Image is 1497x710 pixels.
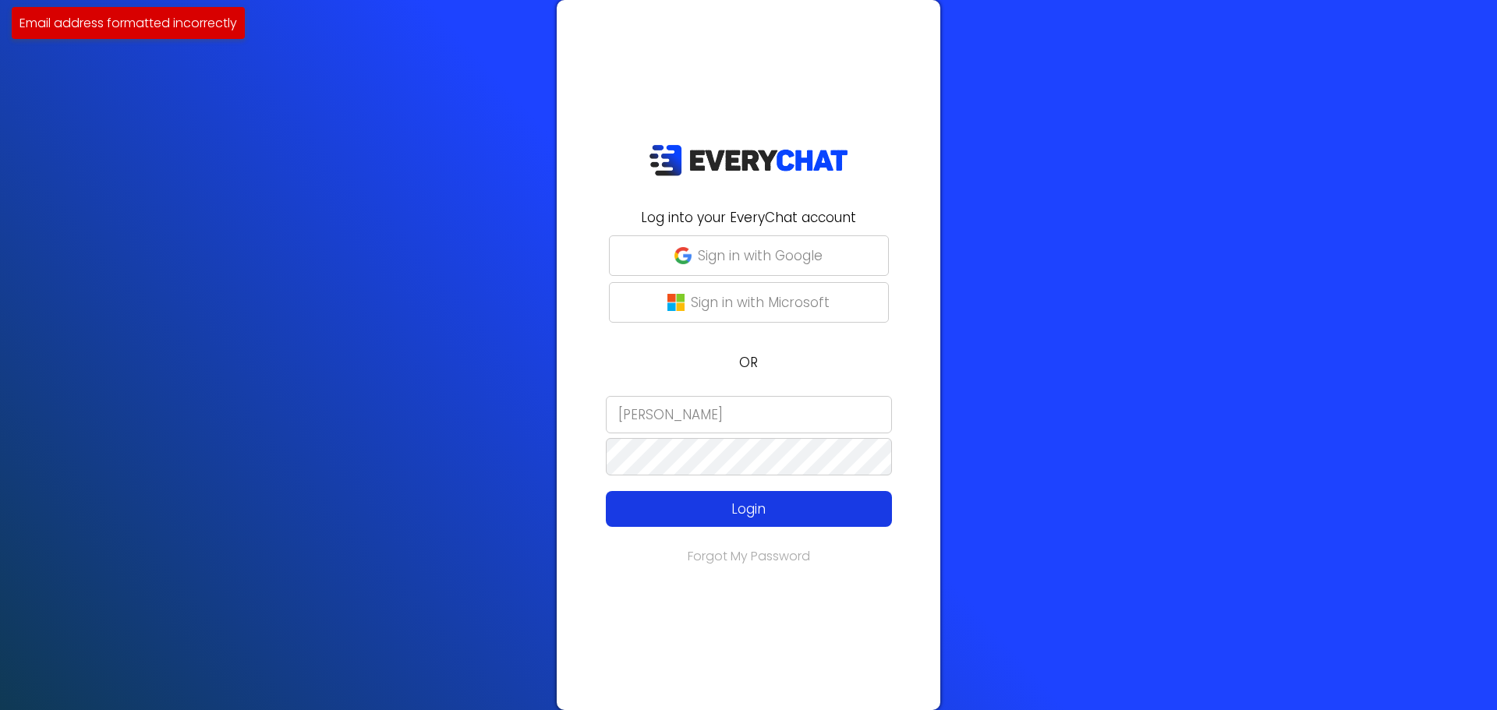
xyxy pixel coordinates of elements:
[649,144,848,176] img: EveryChat_logo_dark.png
[609,282,889,323] button: Sign in with Microsoft
[667,294,685,311] img: microsoft-logo.png
[691,292,830,313] p: Sign in with Microsoft
[688,547,810,565] a: Forgot My Password
[566,352,931,373] p: OR
[674,247,692,264] img: google-g.png
[606,491,892,527] button: Login
[566,207,931,228] h2: Log into your EveryChat account
[635,499,863,519] p: Login
[698,245,823,266] p: Sign in with Google
[609,235,889,276] button: Sign in with Google
[19,13,237,33] p: Email address formatted incorrectly
[606,396,892,433] input: Email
